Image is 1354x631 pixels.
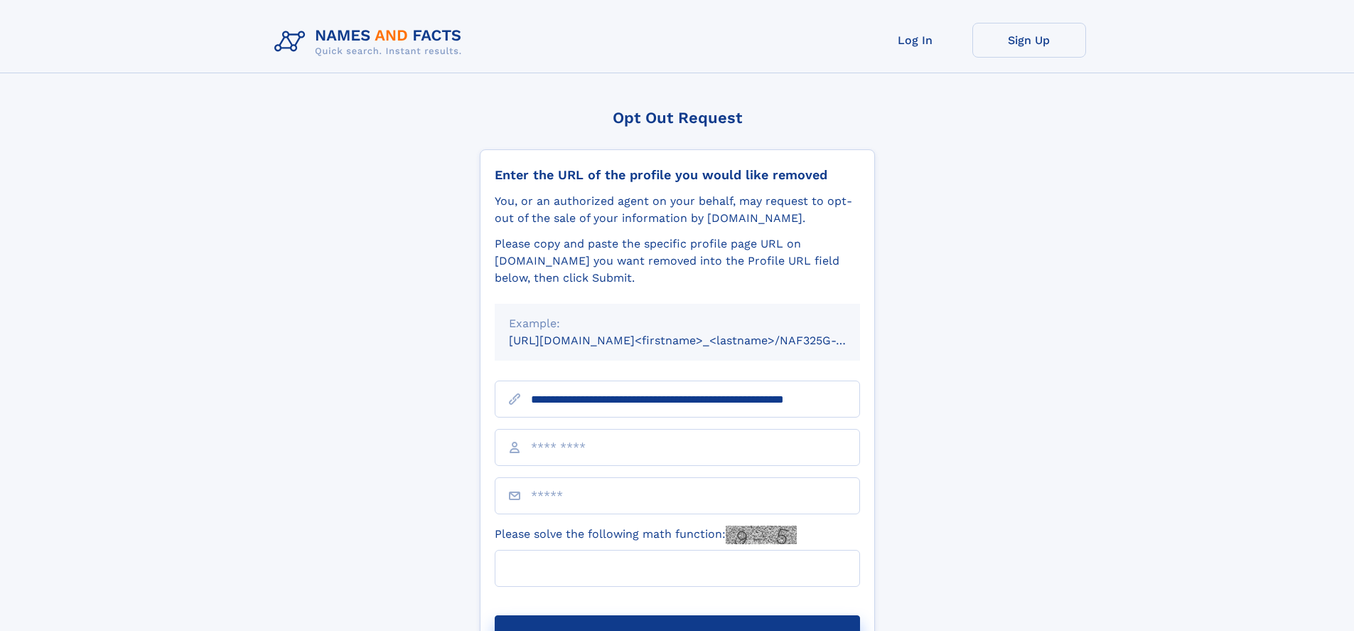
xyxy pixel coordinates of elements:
[480,109,875,127] div: Opt Out Request
[495,193,860,227] div: You, or an authorized agent on your behalf, may request to opt-out of the sale of your informatio...
[972,23,1086,58] a: Sign Up
[509,315,846,332] div: Example:
[495,167,860,183] div: Enter the URL of the profile you would like removed
[509,334,887,347] small: [URL][DOMAIN_NAME]<firstname>_<lastname>/NAF325G-xxxxxxxx
[495,235,860,287] div: Please copy and paste the specific profile page URL on [DOMAIN_NAME] you want removed into the Pr...
[269,23,473,61] img: Logo Names and Facts
[495,526,797,544] label: Please solve the following math function:
[859,23,972,58] a: Log In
